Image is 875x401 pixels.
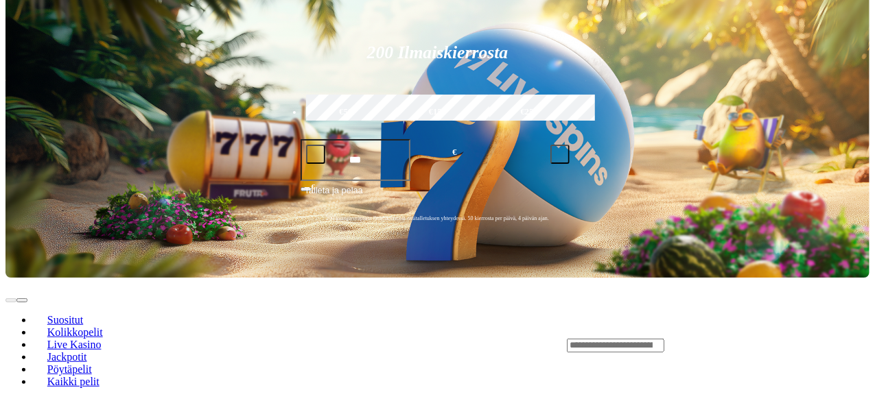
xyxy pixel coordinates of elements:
[42,363,97,375] span: Pöytäpelit
[303,93,390,132] label: €50
[16,298,27,302] button: next slide
[33,347,101,367] a: Jackpotit
[42,376,105,387] span: Kaikki pelit
[452,146,456,159] span: €
[305,184,363,208] span: Talleta ja pelaa
[33,335,115,355] a: Live Kasino
[5,291,539,399] nav: Lobby
[42,351,93,363] span: Jackpotit
[33,310,97,330] a: Suositut
[550,145,570,164] button: plus icon
[567,339,664,352] input: Search
[312,182,316,191] span: €
[33,322,117,343] a: Kolikkopelit
[42,339,107,350] span: Live Kasino
[301,183,575,209] button: Talleta ja pelaa
[306,145,325,164] button: minus icon
[394,93,481,132] label: €150
[42,326,108,338] span: Kolikkopelit
[42,314,89,326] span: Suositut
[486,93,573,132] label: €250
[5,298,16,302] button: prev slide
